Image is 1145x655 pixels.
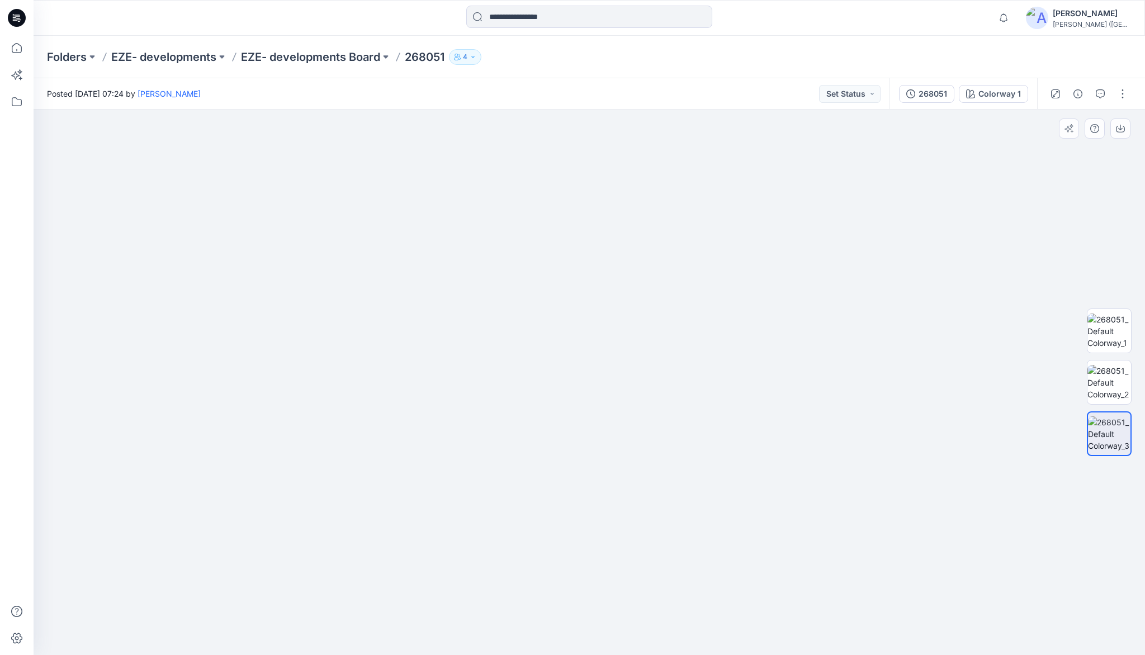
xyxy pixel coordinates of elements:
p: 268051 [405,49,444,65]
div: [PERSON_NAME] [1053,7,1131,20]
div: 268051 [919,88,947,100]
button: Colorway 1 [959,85,1028,103]
img: 268051_Default Colorway_1 [1087,314,1131,349]
img: 268051_Default Colorway_3 [1088,416,1130,452]
div: Colorway 1 [978,88,1021,100]
a: EZE- developments Board [241,49,380,65]
img: avatar [1026,7,1048,29]
a: EZE- developments [111,49,216,65]
span: Posted [DATE] 07:24 by [47,88,201,99]
button: 4 [449,49,481,65]
button: 268051 [899,85,954,103]
img: 268051_Default Colorway_2 [1087,365,1131,400]
p: 4 [463,51,467,63]
a: [PERSON_NAME] [138,89,201,98]
a: Folders [47,49,87,65]
div: [PERSON_NAME] ([GEOGRAPHIC_DATA]) Exp... [1053,20,1131,29]
button: Details [1069,85,1087,103]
